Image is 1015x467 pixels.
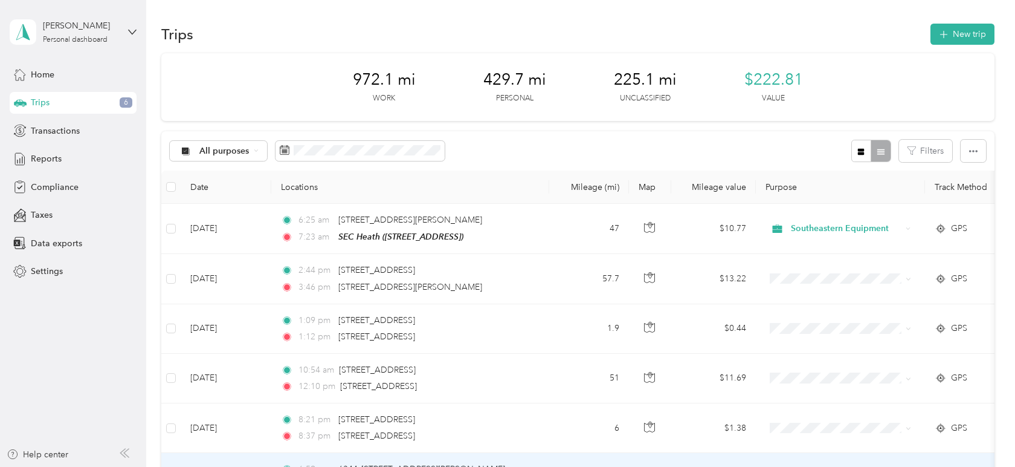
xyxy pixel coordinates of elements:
td: $10.77 [671,204,756,254]
td: $1.38 [671,403,756,453]
td: 51 [549,354,629,403]
button: Filters [899,140,952,162]
span: [STREET_ADDRESS][PERSON_NAME] [338,282,482,292]
span: SEC Heath ([STREET_ADDRESS]) [338,232,463,241]
span: [STREET_ADDRESS] [338,265,415,275]
td: $13.22 [671,254,756,304]
th: Map [629,171,671,204]
span: GPS [951,272,967,286]
span: [STREET_ADDRESS] [339,365,416,375]
span: 1:12 pm [298,330,333,344]
div: Personal dashboard [43,36,108,44]
span: All purposes [199,147,250,155]
span: Reports [31,152,62,165]
span: 1:09 pm [298,314,333,327]
span: [STREET_ADDRESS] [338,431,415,441]
td: [DATE] [181,254,271,304]
span: [STREET_ADDRESS] [338,331,415,342]
button: New trip [930,24,994,45]
span: 8:37 pm [298,429,333,443]
span: Trips [31,96,50,109]
th: Locations [271,171,549,204]
td: [DATE] [181,354,271,403]
span: 2:44 pm [298,264,333,277]
th: Track Method [925,171,1010,204]
td: $11.69 [671,354,756,403]
td: 57.7 [549,254,629,304]
span: [STREET_ADDRESS] [340,381,417,391]
span: GPS [951,222,967,235]
div: [PERSON_NAME] [43,19,118,32]
span: Compliance [31,181,79,194]
td: $0.44 [671,304,756,354]
td: 47 [549,204,629,254]
td: [DATE] [181,403,271,453]
span: Southeastern Equipment [791,222,901,235]
p: Personal [496,93,533,104]
th: Purpose [756,171,925,204]
span: 225.1 mi [614,70,677,90]
td: [DATE] [181,304,271,354]
span: [STREET_ADDRESS][PERSON_NAME] [338,215,482,225]
span: Home [31,68,54,81]
span: [STREET_ADDRESS] [338,315,415,325]
iframe: Everlance-gr Chat Button Frame [947,399,1015,467]
span: GPS [951,322,967,335]
span: 12:10 pm [298,380,335,393]
span: 6:25 am [298,214,333,227]
span: [STREET_ADDRESS] [338,414,415,425]
span: Transactions [31,125,80,137]
th: Mileage (mi) [549,171,629,204]
td: [DATE] [181,204,271,254]
span: GPS [951,371,967,385]
span: Settings [31,265,63,278]
h1: Trips [161,28,193,41]
th: Date [181,171,271,204]
td: 6 [549,403,629,453]
p: Unclassified [620,93,671,104]
span: 8:21 pm [298,413,333,426]
p: Value [762,93,785,104]
p: Work [373,93,395,104]
th: Mileage value [671,171,756,204]
td: 1.9 [549,304,629,354]
button: Help center [7,448,68,461]
span: $222.81 [744,70,803,90]
span: 972.1 mi [353,70,416,90]
span: 429.7 mi [483,70,546,90]
span: 7:23 am [298,230,333,244]
span: Taxes [31,209,53,221]
span: Data exports [31,237,82,250]
span: 3:46 pm [298,281,333,294]
span: 10:54 am [298,364,334,377]
span: 6 [120,97,132,108]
